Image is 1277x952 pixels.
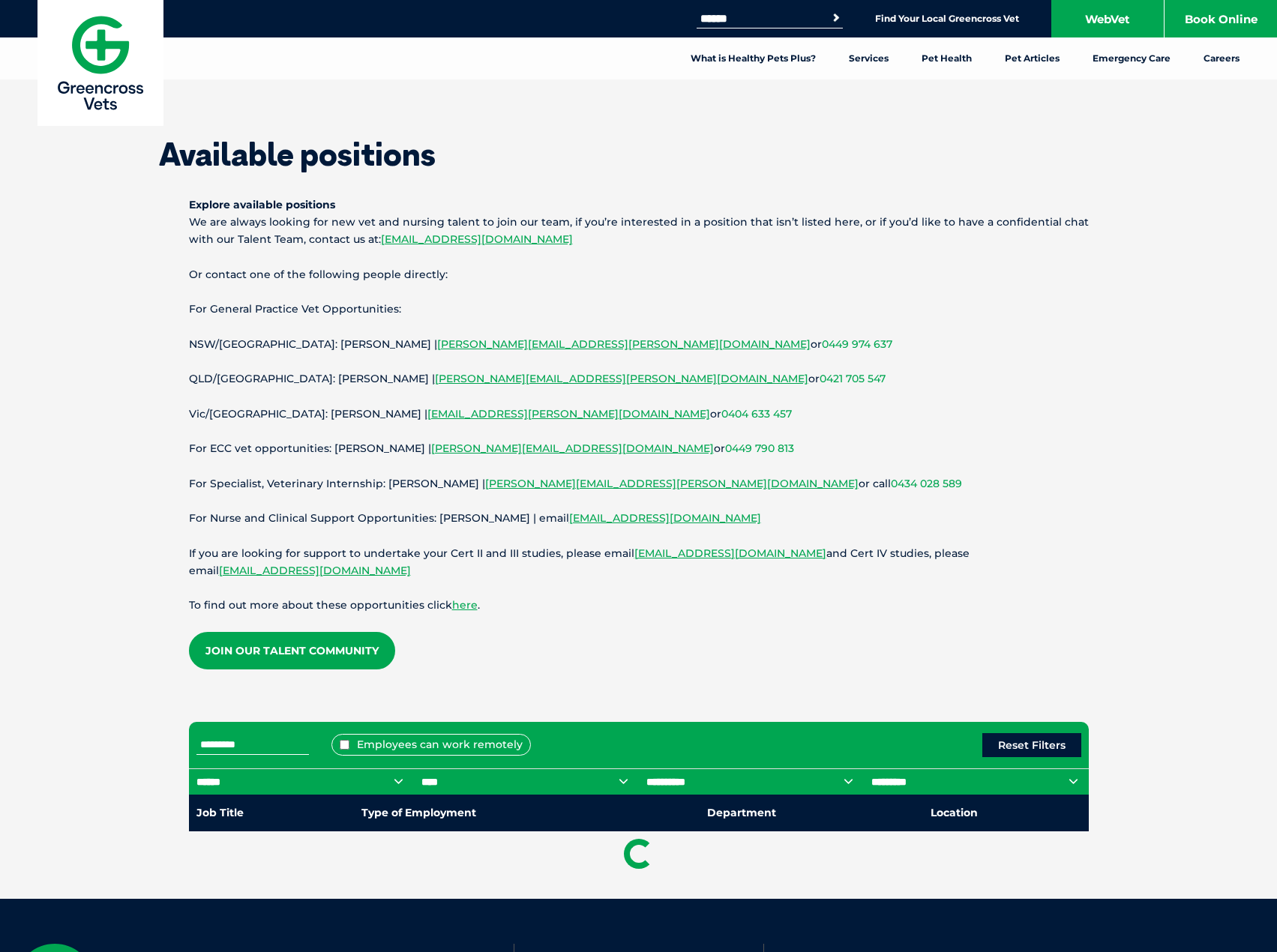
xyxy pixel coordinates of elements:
[982,733,1081,757] button: Reset Filters
[634,546,826,560] a: [EMAIL_ADDRESS][DOMAIN_NAME]
[875,13,1019,25] a: Find Your Local Greencross Vet
[189,440,1089,457] p: For ECC vet opportunities: [PERSON_NAME] | or
[891,477,962,490] a: 0434 028 589
[159,139,1119,170] h1: Available positions
[331,734,531,756] label: Employees can work remotely
[1076,37,1187,79] a: Emergency Care
[189,370,1089,388] p: QLD/[GEOGRAPHIC_DATA]: [PERSON_NAME] | or
[721,407,792,421] a: 0404 633 457
[485,477,859,490] a: [PERSON_NAME][EMAIL_ADDRESS][PERSON_NAME][DOMAIN_NAME]
[674,37,832,79] a: What is Healthy Pets Plus?
[189,198,335,211] strong: Explore available positions
[1187,37,1256,79] a: Careers
[435,372,808,385] a: [PERSON_NAME][EMAIL_ADDRESS][PERSON_NAME][DOMAIN_NAME]
[832,37,905,79] a: Services
[905,37,988,79] a: Pet Health
[381,232,573,246] a: [EMAIL_ADDRESS][DOMAIN_NAME]
[196,806,244,819] nobr: Job Title
[931,806,978,819] nobr: Location
[707,806,776,819] nobr: Department
[829,10,844,25] button: Search
[189,266,1089,283] p: Or contact one of the following people directly:
[452,598,478,612] a: here
[988,37,1076,79] a: Pet Articles
[725,442,794,455] a: 0449 790 813
[431,442,714,455] a: [PERSON_NAME][EMAIL_ADDRESS][DOMAIN_NAME]
[340,740,349,750] input: Employees can work remotely
[189,545,1089,579] p: If you are looking for support to undertake your Cert II and III studies, please email and Cert I...
[822,337,892,351] a: 0449 974 637
[361,806,476,819] nobr: Type of Employment
[189,475,1089,492] p: For Specialist, Veterinary Internship: [PERSON_NAME] | or call
[189,336,1089,353] p: NSW/[GEOGRAPHIC_DATA]: [PERSON_NAME] | or
[189,196,1089,249] p: We are always looking for new vet and nursing talent to join our team, if you’re interested in a ...
[427,407,710,421] a: [EMAIL_ADDRESS][PERSON_NAME][DOMAIN_NAME]
[189,301,1089,318] p: For General Practice Vet Opportunities:
[219,564,411,577] a: [EMAIL_ADDRESS][DOMAIN_NAME]
[820,372,886,385] a: 0421 705 547
[189,632,395,669] a: Join our Talent Community
[189,510,1089,527] p: For Nurse and Clinical Support Opportunities: [PERSON_NAME] | email
[569,511,761,525] a: [EMAIL_ADDRESS][DOMAIN_NAME]
[189,406,1089,423] p: Vic/[GEOGRAPHIC_DATA]: [PERSON_NAME] | or
[189,597,1089,614] p: To find out more about these opportunities click .
[437,337,811,351] a: [PERSON_NAME][EMAIL_ADDRESS][PERSON_NAME][DOMAIN_NAME]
